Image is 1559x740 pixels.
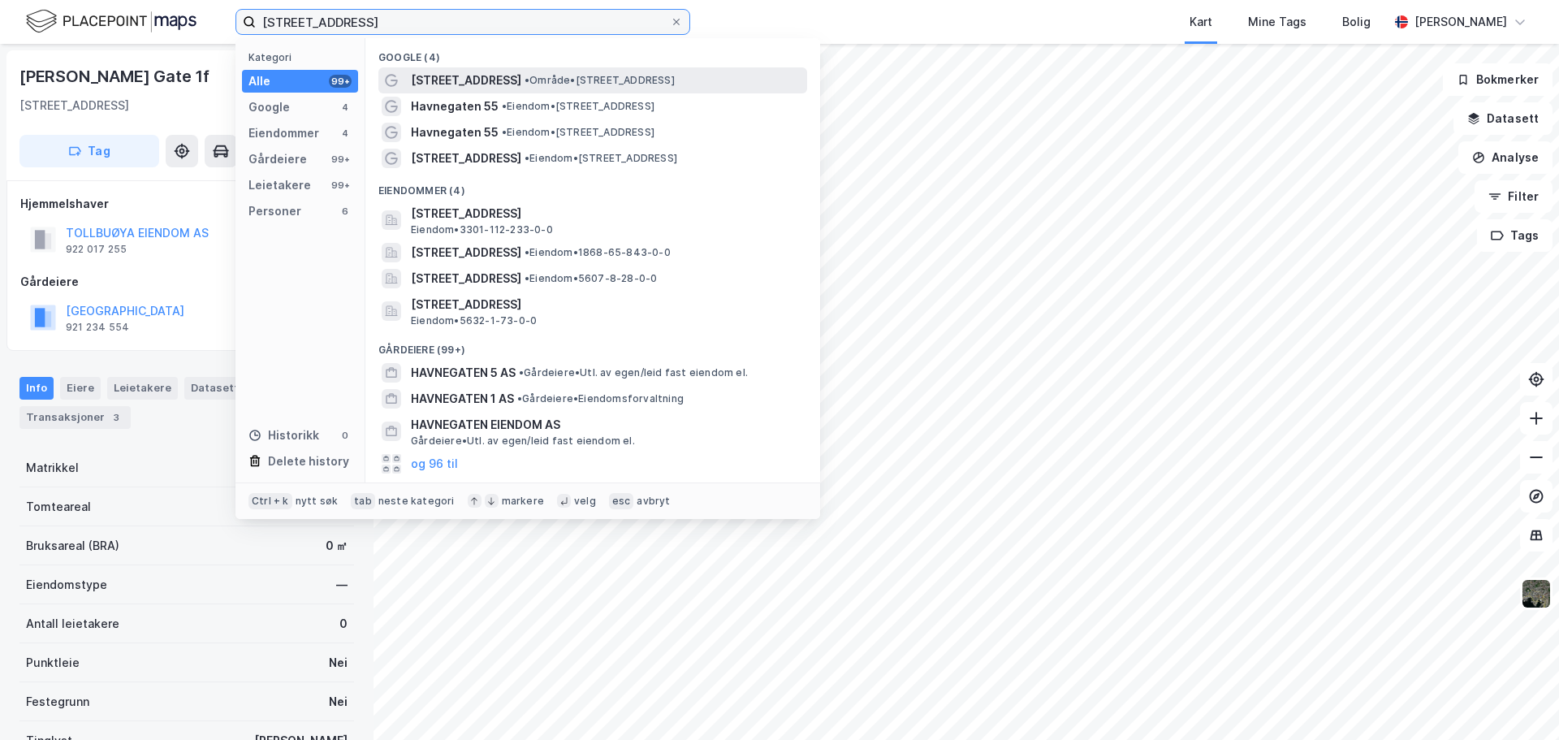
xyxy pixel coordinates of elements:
[502,495,544,508] div: markere
[637,495,670,508] div: avbryt
[411,243,521,262] span: [STREET_ADDRESS]
[339,127,352,140] div: 4
[411,295,801,314] span: [STREET_ADDRESS]
[1248,12,1306,32] div: Mine Tags
[66,243,127,256] div: 922 017 255
[502,100,507,112] span: •
[1342,12,1371,32] div: Bolig
[108,409,124,426] div: 3
[525,74,529,86] span: •
[329,75,352,88] div: 99+
[574,495,596,508] div: velg
[411,454,458,474] button: og 96 til
[248,426,319,445] div: Historikk
[1477,219,1553,252] button: Tags
[411,269,521,288] span: [STREET_ADDRESS]
[26,497,91,517] div: Tomteareal
[256,10,670,34] input: Søk på adresse, matrikkel, gårdeiere, leietakere eller personer
[411,415,801,435] span: HAVNEGATEN EIENDOM AS
[1521,578,1552,609] img: 9k=
[411,123,499,142] span: Havnegaten 55
[519,366,524,379] span: •
[20,272,353,292] div: Gårdeiere
[502,126,654,139] span: Eiendom • [STREET_ADDRESS]
[525,152,677,165] span: Eiendom • [STREET_ADDRESS]
[525,152,529,164] span: •
[351,493,375,509] div: tab
[411,97,499,116] span: Havnegaten 55
[411,204,801,223] span: [STREET_ADDRESS]
[329,179,352,192] div: 99+
[26,653,80,673] div: Punktleie
[26,458,79,478] div: Matrikkel
[525,272,529,284] span: •
[184,377,245,400] div: Datasett
[248,201,301,221] div: Personer
[519,366,748,379] span: Gårdeiere • Utl. av egen/leid fast eiendom el.
[1443,63,1553,96] button: Bokmerker
[336,575,348,595] div: —
[329,153,352,166] div: 99+
[26,692,89,712] div: Festegrunn
[66,321,129,334] div: 921 234 554
[339,429,352,442] div: 0
[19,406,131,429] div: Transaksjoner
[339,614,348,634] div: 0
[1478,662,1559,740] iframe: Chat Widget
[525,272,657,285] span: Eiendom • 5607-8-28-0-0
[1475,180,1553,213] button: Filter
[1458,141,1553,174] button: Analyse
[411,71,521,90] span: [STREET_ADDRESS]
[411,223,553,236] span: Eiendom • 3301-112-233-0-0
[525,246,529,258] span: •
[248,123,319,143] div: Eiendommer
[517,392,522,405] span: •
[525,246,671,259] span: Eiendom • 1868-65-843-0-0
[1414,12,1507,32] div: [PERSON_NAME]
[339,101,352,114] div: 4
[248,97,290,117] div: Google
[326,536,348,556] div: 0 ㎡
[411,389,514,409] span: HAVNEGATEN 1 AS
[525,74,675,87] span: Område • [STREET_ADDRESS]
[411,149,521,168] span: [STREET_ADDRESS]
[365,331,820,360] div: Gårdeiere (99+)
[248,51,358,63] div: Kategori
[329,653,348,673] div: Nei
[502,126,507,138] span: •
[296,495,339,508] div: nytt søk
[411,435,635,448] span: Gårdeiere • Utl. av egen/leid fast eiendom el.
[411,314,537,327] span: Eiendom • 5632-1-73-0-0
[19,135,159,167] button: Tag
[20,194,353,214] div: Hjemmelshaver
[1453,102,1553,135] button: Datasett
[60,377,101,400] div: Eiere
[609,493,634,509] div: esc
[248,149,307,169] div: Gårdeiere
[1190,12,1212,32] div: Kart
[248,493,292,509] div: Ctrl + k
[329,692,348,712] div: Nei
[19,96,129,115] div: [STREET_ADDRESS]
[26,7,196,36] img: logo.f888ab2527a4732fd821a326f86c7f29.svg
[19,377,54,400] div: Info
[365,171,820,201] div: Eiendommer (4)
[248,175,311,195] div: Leietakere
[107,377,178,400] div: Leietakere
[248,71,270,91] div: Alle
[502,100,654,113] span: Eiendom • [STREET_ADDRESS]
[411,363,516,383] span: HAVNEGATEN 5 AS
[26,614,119,634] div: Antall leietakere
[365,38,820,67] div: Google (4)
[378,495,455,508] div: neste kategori
[339,205,352,218] div: 6
[365,477,820,506] div: Leietakere (99+)
[26,536,119,556] div: Bruksareal (BRA)
[517,392,684,405] span: Gårdeiere • Eiendomsforvaltning
[268,452,349,471] div: Delete history
[26,575,107,595] div: Eiendomstype
[19,63,213,89] div: [PERSON_NAME] Gate 1f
